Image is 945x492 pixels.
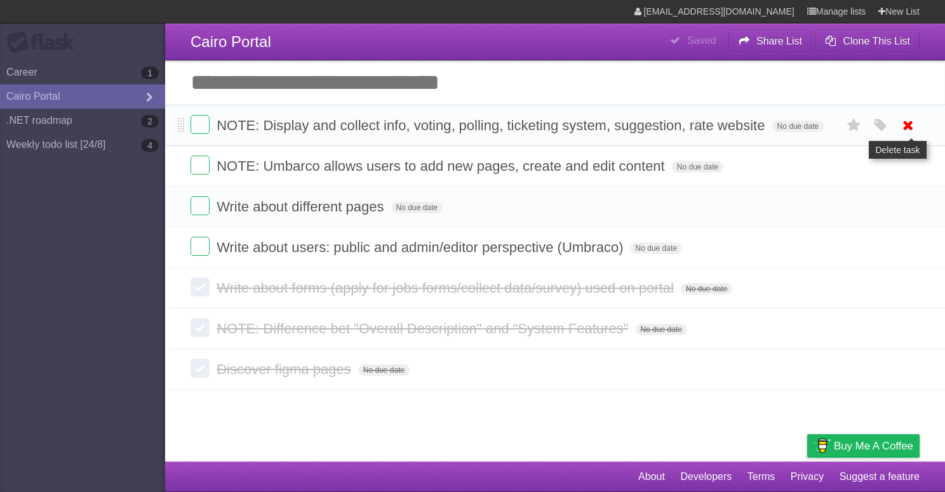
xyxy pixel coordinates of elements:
[791,465,824,489] a: Privacy
[687,35,716,46] b: Saved
[191,115,210,134] label: Done
[217,321,631,336] span: NOTE: Difference bet "Overall Description" and "System Features"
[217,239,626,255] span: Write about users: public and admin/editor perspective (Umbraco)
[217,117,768,133] span: NOTE: Display and collect info, voting, polling, ticketing system, suggestion, rate website
[191,33,271,50] span: Cairo Portal
[141,67,159,79] b: 1
[680,465,732,489] a: Developers
[814,435,831,456] img: Buy me a coffee
[631,243,682,254] span: No due date
[391,202,443,213] span: No due date
[842,115,866,136] label: Star task
[843,36,910,46] b: Clone This List
[191,318,210,337] label: Done
[191,237,210,256] label: Done
[681,283,732,295] span: No due date
[217,361,354,377] span: Discover figma pages
[191,156,210,175] label: Done
[636,324,687,335] span: No due date
[772,121,824,132] span: No due date
[807,434,920,458] a: Buy me a coffee
[728,30,812,53] button: Share List
[191,359,210,378] label: Done
[672,161,723,173] span: No due date
[217,280,677,296] span: Write about forms (apply for jobs forms/collect data/survey) used on portal
[756,36,802,46] b: Share List
[217,158,668,174] span: NOTE: Umbarco allows users to add new pages, create and edit content
[840,465,920,489] a: Suggest a feature
[815,30,920,53] button: Clone This List
[141,115,159,128] b: 2
[191,196,210,215] label: Done
[217,199,387,215] span: Write about different pages
[638,465,665,489] a: About
[191,277,210,296] label: Done
[141,139,159,152] b: 4
[6,31,83,54] div: Flask
[358,364,410,376] span: No due date
[834,435,913,457] span: Buy me a coffee
[747,465,775,489] a: Terms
